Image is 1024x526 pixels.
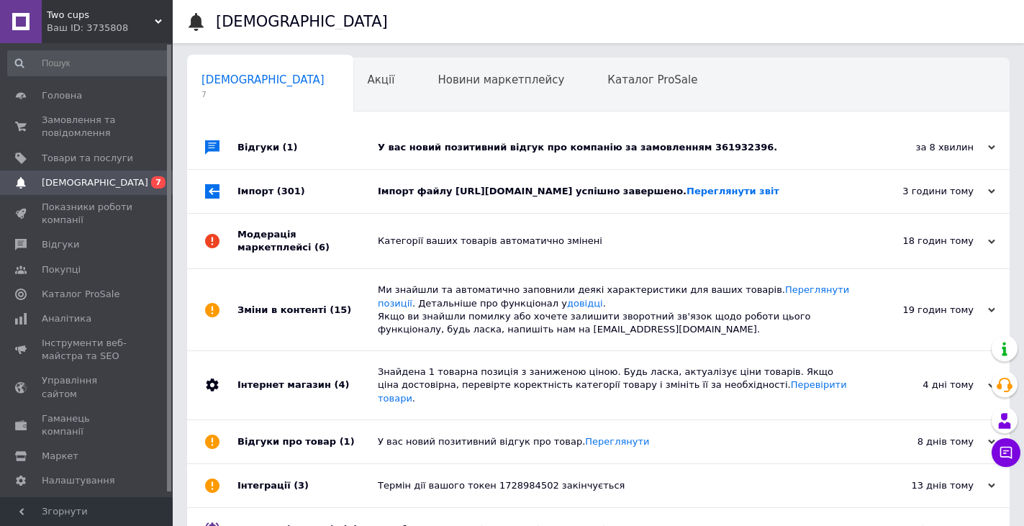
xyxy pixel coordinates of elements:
[237,269,378,350] div: Зміни в контенті
[47,22,173,35] div: Ваш ID: 3735808
[330,304,351,315] span: (15)
[42,238,79,251] span: Відгуки
[687,186,779,196] a: Переглянути звіт
[851,235,995,248] div: 18 годин тому
[237,170,378,213] div: Імпорт
[237,126,378,169] div: Відгуки
[237,464,378,507] div: Інтеграції
[151,176,166,189] span: 7
[294,480,309,491] span: (3)
[42,263,81,276] span: Покупці
[47,9,155,22] span: Two cups
[851,141,995,154] div: за 8 хвилин
[237,214,378,268] div: Модерація маркетплейсі
[378,435,851,448] div: У вас новий позитивний відгук про товар.
[42,114,133,140] span: Замовлення та повідомлення
[378,185,851,198] div: Імпорт файлу [URL][DOMAIN_NAME] успішно завершено.
[851,185,995,198] div: 3 години тому
[378,284,849,308] a: Переглянути позиції
[378,284,851,336] div: Ми знайшли та автоматично заповнили деякі характеристики для ваших товарів. . Детальніше про функ...
[201,89,325,100] span: 7
[438,73,564,86] span: Новини маркетплейсу
[42,474,115,487] span: Налаштування
[378,141,851,154] div: У вас новий позитивний відгук про компанію за замовленням 361932396.
[42,288,119,301] span: Каталог ProSale
[42,312,91,325] span: Аналітика
[314,242,330,253] span: (6)
[283,142,298,153] span: (1)
[42,450,78,463] span: Маркет
[201,73,325,86] span: [DEMOGRAPHIC_DATA]
[851,378,995,391] div: 4 дні тому
[607,73,697,86] span: Каталог ProSale
[378,366,851,405] div: Знайдена 1 товарна позиція з заниженою ціною. Будь ласка, актуалізує ціни товарів. Якщо ціна дост...
[334,379,349,390] span: (4)
[7,50,170,76] input: Пошук
[237,351,378,420] div: Інтернет магазин
[340,436,355,447] span: (1)
[368,73,395,86] span: Акції
[42,176,148,189] span: [DEMOGRAPHIC_DATA]
[42,374,133,400] span: Управління сайтом
[42,412,133,438] span: Гаманець компанії
[851,304,995,317] div: 19 годин тому
[851,479,995,492] div: 13 днів тому
[585,436,649,447] a: Переглянути
[992,438,1020,467] button: Чат з покупцем
[378,235,851,248] div: Категорії ваших товарів автоматично змінені
[378,479,851,492] div: Термін дії вашого токен 1728984502 закінчується
[42,337,133,363] span: Інструменти веб-майстра та SEO
[42,152,133,165] span: Товари та послуги
[851,435,995,448] div: 8 днів тому
[567,298,603,309] a: довідці
[378,379,847,403] a: Перевірити товари
[42,89,82,102] span: Головна
[277,186,305,196] span: (301)
[42,201,133,227] span: Показники роботи компанії
[237,420,378,463] div: Відгуки про товар
[216,13,388,30] h1: [DEMOGRAPHIC_DATA]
